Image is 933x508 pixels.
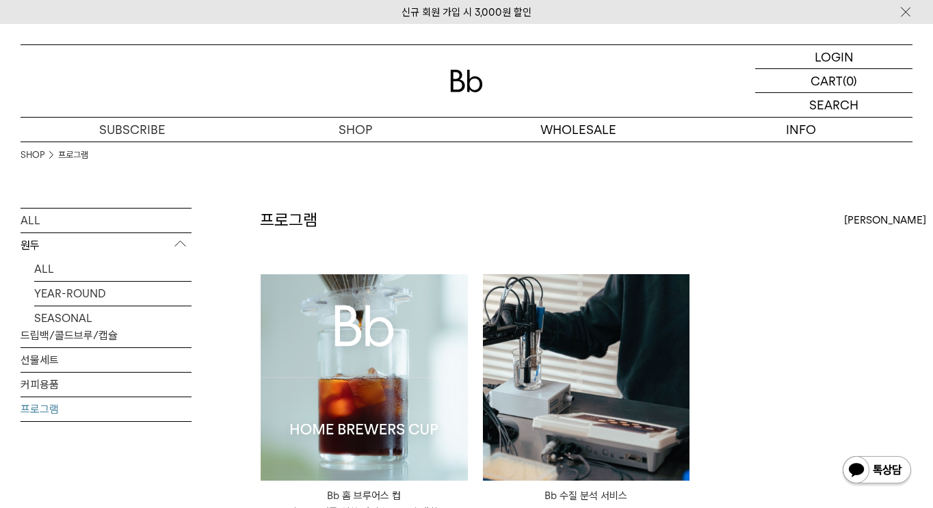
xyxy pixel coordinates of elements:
p: WHOLESALE [466,118,689,142]
a: 커피용품 [21,373,192,397]
a: 선물세트 [21,348,192,372]
a: ALL [21,209,192,232]
p: SEARCH [809,93,858,117]
p: (0) [843,69,857,92]
a: SEASONAL [34,306,192,330]
p: Bb 홈 브루어스 컵 [261,487,468,504]
h2: 프로그램 [260,209,317,232]
a: SHOP [244,118,466,142]
p: 원두 [21,233,192,258]
p: CART [811,69,843,92]
span: [PERSON_NAME] [844,212,926,228]
p: LOGIN [815,45,854,68]
img: Bb 수질 분석 서비스 [483,274,690,481]
a: SUBSCRIBE [21,118,244,142]
a: YEAR-ROUND [34,282,192,306]
img: Bb 홈 브루어스 컵 [261,274,468,481]
img: 카카오톡 채널 1:1 채팅 버튼 [841,455,912,487]
a: Bb 수질 분석 서비스 [483,487,690,504]
a: ALL [34,257,192,281]
img: 로고 [450,70,483,92]
a: 드립백/콜드브루/캡슐 [21,323,192,347]
a: 신규 회원 가입 시 3,000원 할인 [402,6,531,18]
a: 프로그램 [21,397,192,421]
a: 프로그램 [58,148,88,162]
a: SHOP [21,148,44,162]
a: LOGIN [755,45,912,69]
p: INFO [689,118,912,142]
a: CART (0) [755,69,912,93]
